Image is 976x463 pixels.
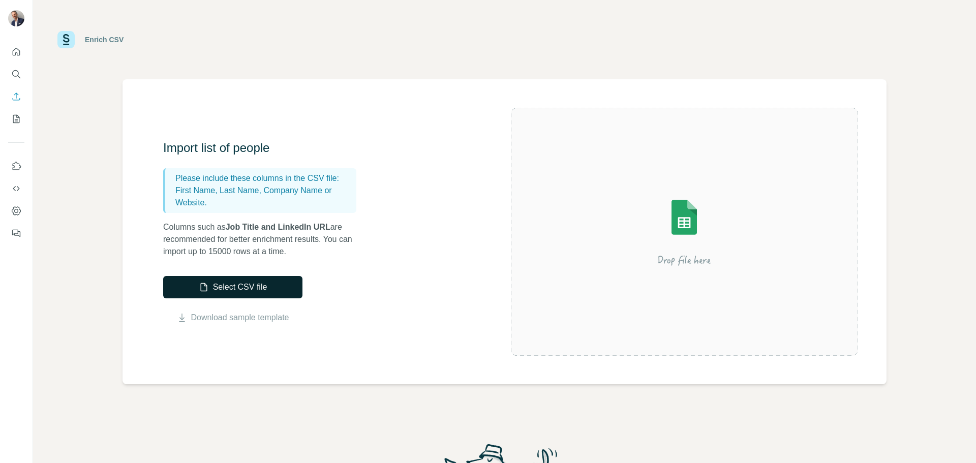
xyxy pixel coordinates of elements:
div: Enrich CSV [85,35,124,45]
button: Search [8,65,24,83]
p: Columns such as are recommended for better enrichment results. You can import up to 15000 rows at... [163,221,367,258]
button: Quick start [8,43,24,61]
button: Feedback [8,224,24,242]
span: Job Title and LinkedIn URL [226,223,330,231]
button: Enrich CSV [8,87,24,106]
button: Download sample template [163,312,302,324]
img: Avatar [8,10,24,26]
img: Surfe Logo [57,31,75,48]
button: Use Surfe API [8,179,24,198]
a: Download sample template [191,312,289,324]
button: Select CSV file [163,276,302,298]
h3: Import list of people [163,140,367,156]
button: My lists [8,110,24,128]
img: Surfe Illustration - Drop file here or select below [593,171,776,293]
button: Dashboard [8,202,24,220]
p: First Name, Last Name, Company Name or Website. [175,184,352,209]
button: Use Surfe on LinkedIn [8,157,24,175]
p: Please include these columns in the CSV file: [175,172,352,184]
